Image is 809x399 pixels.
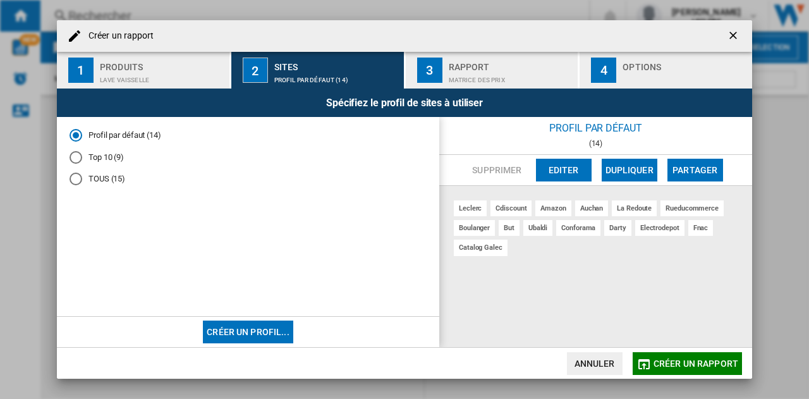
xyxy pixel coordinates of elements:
[100,57,224,70] div: Produits
[274,70,399,83] div: Profil par défaut (14)
[417,58,442,83] div: 3
[722,23,747,49] button: getI18NText('BUTTONS.CLOSE_DIALOG')
[439,139,752,148] div: (14)
[667,159,723,181] button: Partager
[449,70,573,83] div: Matrice des prix
[499,220,520,236] div: but
[70,151,427,163] md-radio-button: Top 10 (9)
[231,52,405,89] button: 2 Sites Profil par défaut (14)
[635,220,684,236] div: electrodepot
[567,352,623,375] button: Annuler
[490,200,532,216] div: cdiscount
[82,30,154,42] h4: Créer un rapport
[591,58,616,83] div: 4
[660,200,724,216] div: rueducommerce
[612,200,657,216] div: la redoute
[57,89,752,117] div: Spécifiez le profil de sites à utiliser
[70,173,427,185] md-radio-button: TOUS (15)
[688,220,714,236] div: fnac
[727,29,742,44] ng-md-icon: getI18NText('BUTTONS.CLOSE_DIALOG')
[406,52,580,89] button: 3 Rapport Matrice des prix
[602,159,657,181] button: Dupliquer
[454,220,495,236] div: boulanger
[633,352,742,375] button: Créer un rapport
[536,159,592,181] button: Editer
[556,220,600,236] div: conforama
[454,240,508,255] div: catalog galec
[439,117,752,139] div: Profil par défaut
[203,321,293,343] button: Créer un profil...
[449,57,573,70] div: Rapport
[243,58,268,83] div: 2
[70,130,427,142] md-radio-button: Profil par défaut (14)
[57,52,231,89] button: 1 Produits Lave vaisselle
[274,57,399,70] div: Sites
[535,200,571,216] div: amazon
[575,200,608,216] div: auchan
[57,20,752,379] md-dialog: Créer un ...
[623,57,747,70] div: Options
[523,220,552,236] div: ubaldi
[68,58,94,83] div: 1
[580,52,752,89] button: 4 Options
[454,200,487,216] div: leclerc
[604,220,631,236] div: darty
[654,359,738,369] span: Créer un rapport
[468,159,525,181] button: Supprimer
[100,70,224,83] div: Lave vaisselle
